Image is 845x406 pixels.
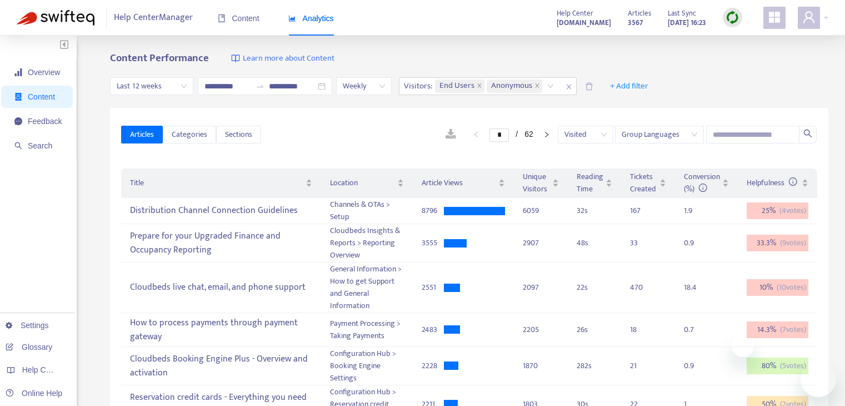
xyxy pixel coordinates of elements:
span: Articles [628,7,651,19]
span: Title [130,177,303,189]
span: ( 9 votes) [780,237,806,249]
td: Cloudbeds Insights & Reports > Reporting Overview [321,224,413,263]
th: Tickets Created [621,169,675,198]
span: Helpfulness [747,176,797,189]
div: 18 [630,324,652,336]
span: Anonymous [491,80,532,93]
a: Learn more about Content [231,52,334,65]
div: 0.9 [684,237,706,249]
span: search [14,142,22,150]
span: message [14,117,22,125]
div: 3555 [422,237,444,249]
th: Location [321,169,413,198]
button: Sections [216,126,261,143]
span: / [516,130,518,138]
span: appstore [768,11,781,24]
a: Online Help [6,389,62,398]
strong: [DATE] 16:23 [668,17,706,29]
td: General Information > How to get Support and General Information [321,263,413,313]
td: Configuration Hub > Booking Engine Settings [321,347,413,385]
span: Articles [130,128,154,141]
div: How to process payments through payment gateway [130,314,312,346]
span: swap-right [256,82,264,91]
span: ( 7 votes) [780,324,806,336]
th: Title [121,169,321,198]
span: ( 4 votes) [779,205,806,217]
div: 80 % [747,358,808,374]
span: Article Views [422,177,496,189]
div: 18.4 [684,281,706,294]
span: delete [585,82,593,91]
span: Visitors : [399,78,434,95]
span: End Users [435,80,484,93]
img: image-link [231,54,240,63]
div: Cloudbeds Booking Engine Plus - Overview and activation [130,350,312,382]
span: Analytics [288,14,334,23]
span: Group Languages [622,126,697,143]
span: Help Center [557,7,593,19]
span: Conversion (%) [684,170,720,195]
a: [DOMAIN_NAME] [557,16,611,29]
th: Unique Visitors [514,169,568,198]
th: Article Views [413,169,514,198]
div: 21 [630,360,652,372]
span: signal [14,68,22,76]
button: left [467,128,485,141]
span: Categories [172,128,207,141]
span: area-chart [288,14,296,22]
div: Distribution Channel Connection Guidelines [130,202,312,220]
span: Overview [28,68,60,77]
span: End Users [439,80,474,93]
div: 25 % [747,202,808,219]
span: Visited [564,126,607,143]
span: Anonymous [487,80,542,93]
a: Settings [6,321,49,330]
th: Reading Time [568,169,621,198]
div: 2551 [422,281,444,294]
span: book [218,14,226,22]
div: 33 [630,237,652,249]
div: 26 s [577,324,612,336]
div: 2097 [523,281,559,294]
button: + Add filter [602,77,657,95]
div: 14.3 % [747,321,808,338]
div: 167 [630,205,652,217]
span: ( 10 votes) [777,281,806,294]
div: 1870 [523,360,559,372]
td: Payment Processing > Taking Payments [321,313,413,347]
span: Last 12 weeks [117,78,187,95]
td: Channels & OTAs > Setup [321,198,413,224]
img: sync.dc5367851b00ba804db3.png [726,11,739,24]
div: 2205 [523,324,559,336]
div: 282 s [577,360,612,372]
span: Learn more about Content [243,52,334,65]
span: close [477,83,482,90]
strong: [DOMAIN_NAME] [557,17,611,29]
span: right [543,131,550,138]
div: 10 % [747,279,808,296]
div: 0.9 [684,360,706,372]
li: Next Page [538,128,556,141]
span: + Add filter [610,80,648,93]
span: left [473,131,479,138]
strong: 3567 [628,17,643,29]
b: Content Performance [110,49,209,67]
div: 470 [630,281,652,294]
div: 2228 [422,360,444,372]
span: close [562,80,576,93]
img: Swifteq [17,10,94,26]
span: Content [218,14,259,23]
li: Previous Page [467,128,485,141]
div: 1.9 [684,205,706,217]
span: close [534,83,540,90]
span: Help Centers [22,365,68,374]
span: Last Sync [668,7,696,19]
span: Search [28,141,52,150]
button: Categories [163,126,216,143]
div: 0.7 [684,324,706,336]
div: Cloudbeds live chat, email, and phone support [130,279,312,297]
div: Prepare for your Upgraded Finance and Occupancy Reporting [130,227,312,259]
div: 2907 [523,237,559,249]
button: Articles [121,126,163,143]
div: 32 s [577,205,612,217]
